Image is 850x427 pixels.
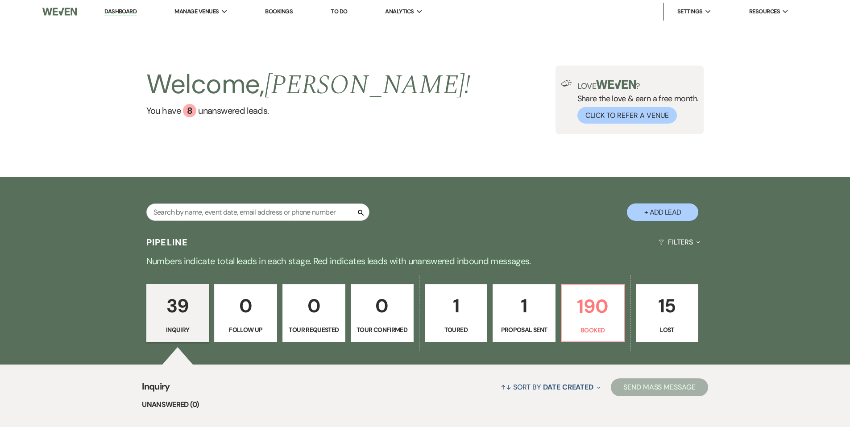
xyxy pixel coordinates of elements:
button: Filters [655,230,704,254]
p: 15 [642,291,693,321]
button: + Add Lead [627,203,698,221]
a: 39Inquiry [146,284,209,342]
a: Bookings [265,8,293,15]
p: Lost [642,325,693,335]
img: loud-speaker-illustration.svg [561,80,572,87]
a: 0Tour Confirmed [351,284,414,342]
button: Click to Refer a Venue [577,107,677,124]
a: 1Proposal Sent [493,284,556,342]
img: weven-logo-green.svg [596,80,636,89]
p: Proposal Sent [498,325,550,335]
span: Resources [749,7,780,16]
span: Analytics [385,7,414,16]
p: Tour Confirmed [357,325,408,335]
li: Unanswered (0) [142,399,708,410]
span: Settings [677,7,703,16]
p: 1 [431,291,482,321]
div: Share the love & earn a free month. [572,80,699,124]
h2: Welcome, [146,66,471,104]
input: Search by name, event date, email address or phone number [146,203,369,221]
p: 0 [220,291,271,321]
p: Tour Requested [288,325,340,335]
p: 39 [152,291,203,321]
div: 8 [183,104,196,117]
a: Dashboard [104,8,137,16]
p: Love ? [577,80,699,90]
span: Date Created [543,382,593,392]
span: ↑↓ [501,382,511,392]
h3: Pipeline [146,236,188,249]
button: Sort By Date Created [497,375,604,399]
p: 0 [357,291,408,321]
p: Booked [567,325,618,335]
a: 190Booked [561,284,625,342]
p: Numbers indicate total leads in each stage. Red indicates leads with unanswered inbound messages. [104,254,746,268]
a: 0Follow Up [214,284,277,342]
span: Manage Venues [174,7,219,16]
a: 0Tour Requested [282,284,345,342]
a: To Do [331,8,347,15]
img: Weven Logo [42,2,76,21]
span: Inquiry [142,380,170,399]
p: 0 [288,291,340,321]
p: Inquiry [152,325,203,335]
p: Toured [431,325,482,335]
button: Send Mass Message [611,378,708,396]
a: 1Toured [425,284,488,342]
p: 190 [567,291,618,321]
p: Follow Up [220,325,271,335]
span: [PERSON_NAME] ! [265,65,471,106]
p: 1 [498,291,550,321]
a: 15Lost [636,284,699,342]
a: You have 8 unanswered leads. [146,104,471,117]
